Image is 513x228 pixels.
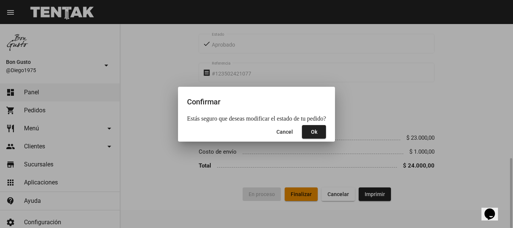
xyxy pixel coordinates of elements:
button: Close dialog [270,125,299,139]
iframe: chat widget [481,198,505,220]
span: Ok [311,129,317,135]
mat-dialog-content: Estás seguro que deseas modificar el estado de tu pedido? [178,115,335,122]
button: Close dialog [302,125,326,139]
h2: Confirmar [187,96,326,108]
span: Cancel [276,129,293,135]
